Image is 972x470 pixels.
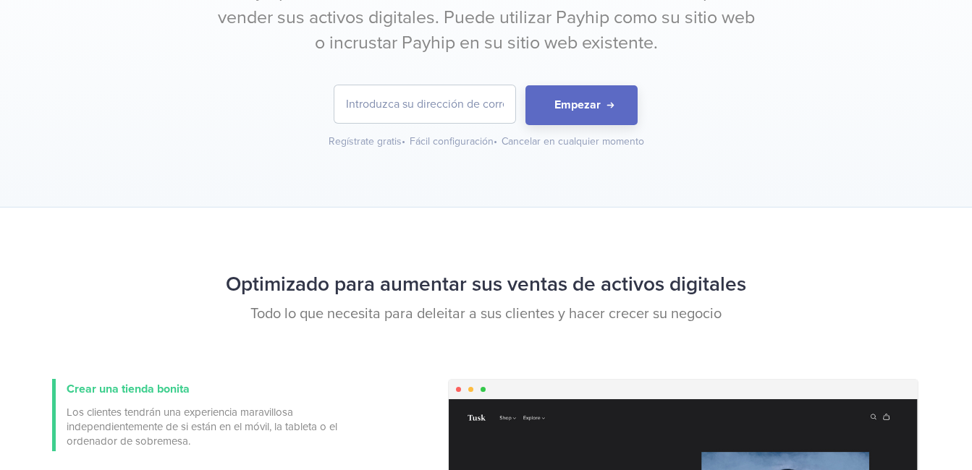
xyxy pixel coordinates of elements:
h2: Optimizado para aumentar sus ventas de activos digitales [52,265,921,304]
p: Todo lo que necesita para deleitar a sus clientes y hacer crecer su negocio [52,304,921,325]
div: Fácil configuración [410,134,499,149]
span: Los clientes tendrán una experiencia maravillosa independientemente de si están en el móvil, la t... [67,405,342,448]
button: Empezar [525,85,638,125]
span: • [494,135,497,148]
input: Introduzca su dirección de correo electrónico [334,85,515,123]
span: Crear una tienda bonita [67,382,190,396]
div: Cancelar en cualquier momento [502,134,644,149]
a: Crear una tienda bonita Los clientes tendrán una experiencia maravillosa independientemente de si... [52,379,342,451]
div: Regístrate gratis [329,134,407,149]
span: • [402,135,405,148]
